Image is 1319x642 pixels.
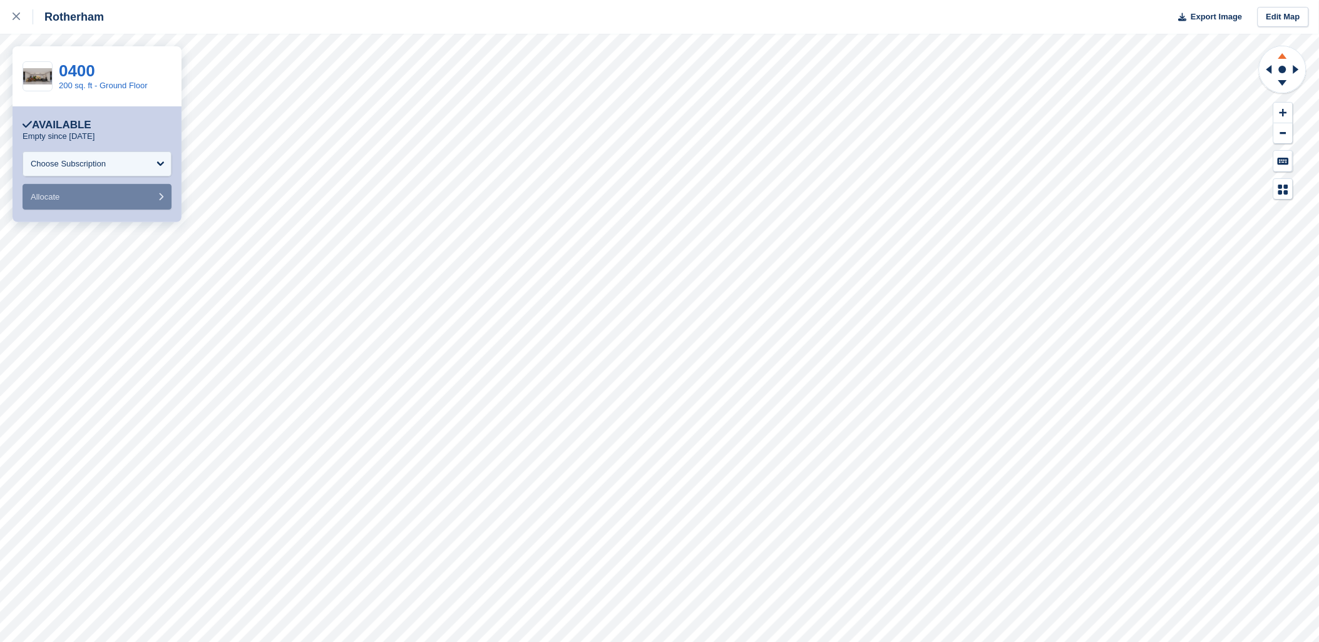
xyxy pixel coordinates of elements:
[1274,123,1293,144] button: Zoom Out
[23,119,91,131] div: Available
[1274,179,1293,200] button: Map Legend
[31,192,59,201] span: Allocate
[23,184,172,210] button: Allocate
[31,158,106,170] div: Choose Subscription
[33,9,104,24] div: Rotherham
[1258,7,1309,28] a: Edit Map
[1274,103,1293,123] button: Zoom In
[59,81,148,90] a: 200 sq. ft - Ground Floor
[23,131,95,141] p: Empty since [DATE]
[1191,11,1242,23] span: Export Image
[59,61,95,80] a: 0400
[1171,7,1243,28] button: Export Image
[1274,151,1293,171] button: Keyboard Shortcuts
[23,68,52,84] img: 200%20SQ.FT.jpg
